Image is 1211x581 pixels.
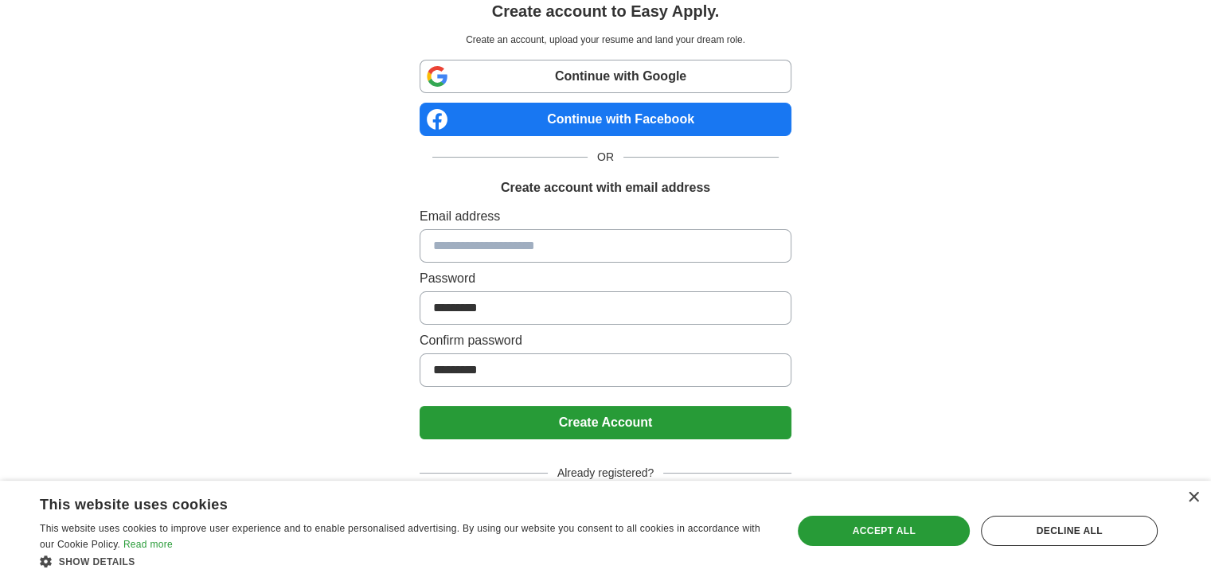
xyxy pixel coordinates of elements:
[420,207,791,226] label: Email address
[798,516,970,546] div: Accept all
[420,331,791,350] label: Confirm password
[420,60,791,93] a: Continue with Google
[40,490,730,514] div: This website uses cookies
[40,553,770,569] div: Show details
[420,103,791,136] a: Continue with Facebook
[548,465,663,482] span: Already registered?
[588,149,623,166] span: OR
[40,523,760,550] span: This website uses cookies to improve user experience and to enable personalised advertising. By u...
[501,178,710,197] h1: Create account with email address
[123,539,173,550] a: Read more, opens a new window
[420,406,791,439] button: Create Account
[981,516,1158,546] div: Decline all
[1187,492,1199,504] div: Close
[420,269,791,288] label: Password
[59,556,135,567] span: Show details
[423,33,788,47] p: Create an account, upload your resume and land your dream role.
